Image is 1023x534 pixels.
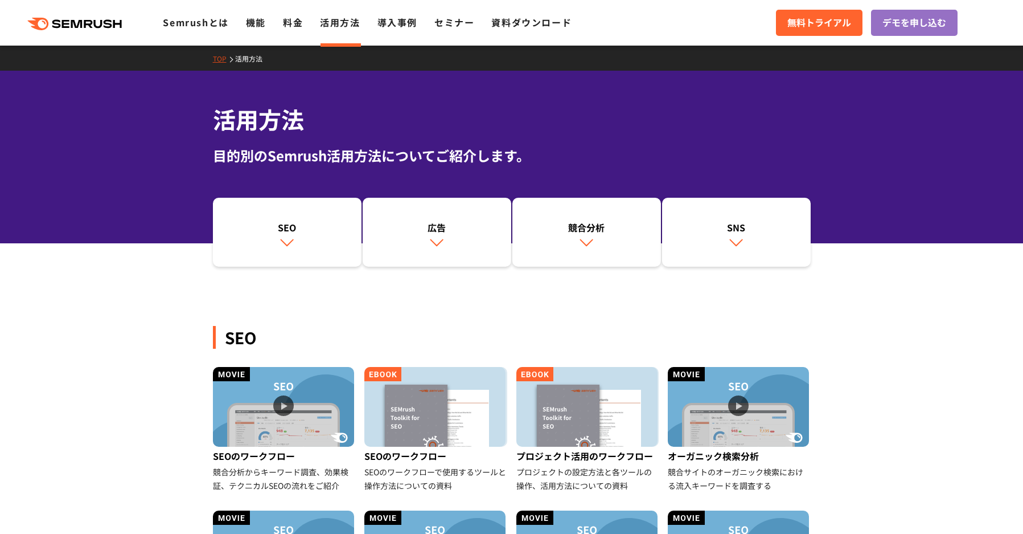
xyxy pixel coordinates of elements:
a: プロジェクト活用のワークフロー プロジェクトの設定方法と各ツールの操作、活用方法についての資料 [516,367,659,492]
div: SEOのワークフロー [364,447,507,465]
a: 無料トライアル [776,10,862,36]
a: 導入事例 [377,15,417,29]
a: 活用方法 [235,54,271,63]
div: SEO [213,326,811,349]
div: オーガニック検索分析 [668,447,811,465]
div: 広告 [368,221,506,234]
a: SEO [213,198,361,267]
span: デモを申し込む [882,15,946,30]
a: 機能 [246,15,266,29]
div: 目的別のSemrush活用方法についてご紹介します。 [213,145,811,166]
a: 資料ダウンロード [491,15,572,29]
div: SEO [219,221,356,234]
a: 活用方法 [320,15,360,29]
div: SEOのワークフローで使用するツールと操作方法についての資料 [364,465,507,492]
a: SEOのワークフロー SEOのワークフローで使用するツールと操作方法についての資料 [364,367,507,492]
h1: 活用方法 [213,103,811,136]
div: SNS [668,221,805,234]
div: プロジェクトの設定方法と各ツールの操作、活用方法についての資料 [516,465,659,492]
span: 無料トライアル [787,15,851,30]
div: 競合分析からキーワード調査、効果検証、テクニカルSEOの流れをご紹介 [213,465,356,492]
a: TOP [213,54,235,63]
a: Semrushとは [163,15,228,29]
div: 競合分析 [518,221,655,234]
div: SEOのワークフロー [213,447,356,465]
a: 競合分析 [512,198,661,267]
a: SNS [662,198,811,267]
a: デモを申し込む [871,10,958,36]
div: 競合サイトのオーガニック検索における流入キーワードを調査する [668,465,811,492]
a: 料金 [283,15,303,29]
div: プロジェクト活用のワークフロー [516,447,659,465]
a: セミナー [434,15,474,29]
a: SEOのワークフロー 競合分析からキーワード調査、効果検証、テクニカルSEOの流れをご紹介 [213,367,356,492]
a: オーガニック検索分析 競合サイトのオーガニック検索における流入キーワードを調査する [668,367,811,492]
a: 広告 [363,198,511,267]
